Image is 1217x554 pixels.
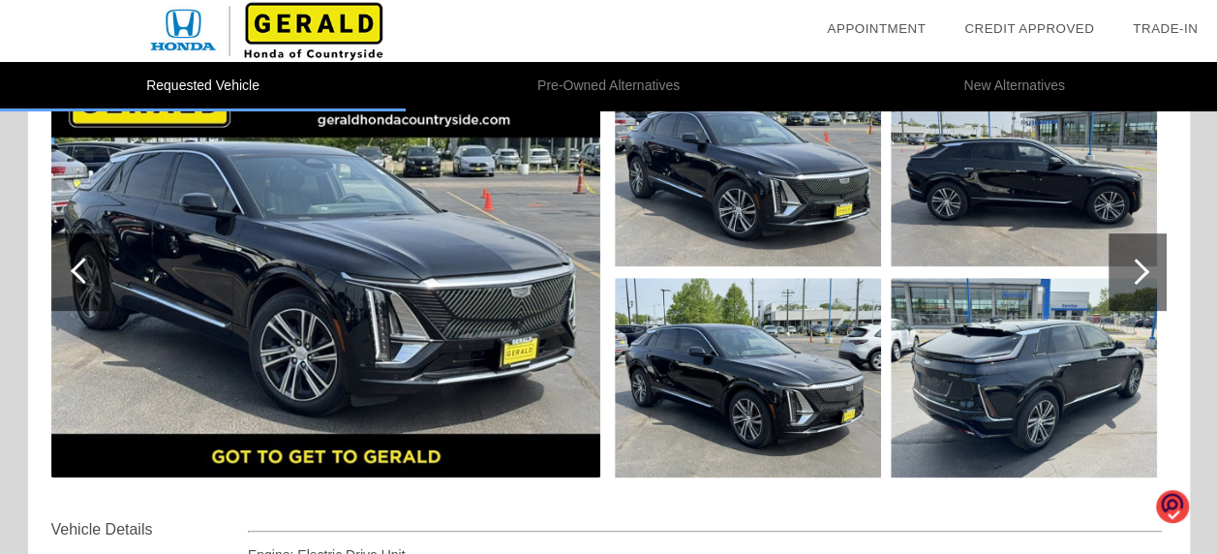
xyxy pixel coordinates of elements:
[811,62,1217,111] li: New Alternatives
[964,21,1094,36] a: Credit Approved
[827,21,926,36] a: Appointment
[891,67,1157,266] img: image.aspx
[1133,21,1198,36] a: Trade-In
[615,278,881,477] img: image.aspx
[51,67,600,477] img: image.aspx
[615,67,881,266] img: image.aspx
[891,278,1157,477] img: image.aspx
[1156,489,1189,525] img: o1IwAAAABJRU5ErkJggg==
[406,62,811,111] li: Pre-Owned Alternatives
[51,518,248,541] div: Vehicle Details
